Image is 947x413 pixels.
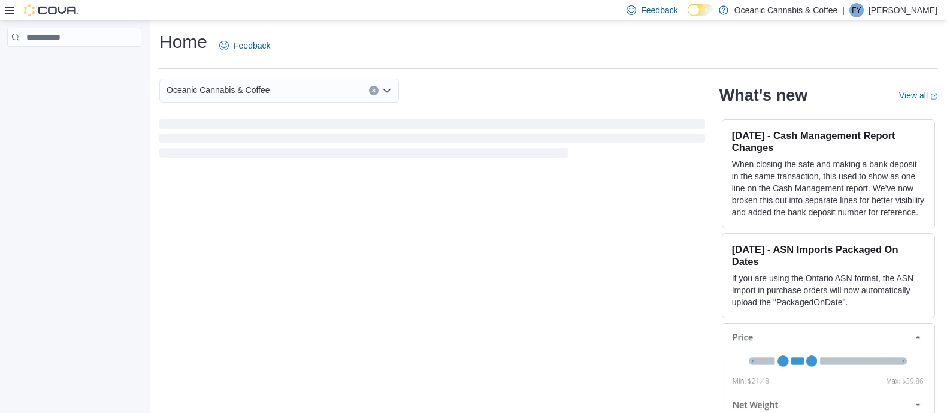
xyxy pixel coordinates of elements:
a: Feedback [214,34,275,58]
svg: External link [930,93,937,100]
a: View allExternal link [899,91,937,100]
span: Dark Mode [688,16,688,17]
p: Oceanic Cannabis & Coffee [734,3,838,17]
p: [PERSON_NAME] [869,3,937,17]
h2: What's new [719,86,807,105]
span: Feedback [641,4,677,16]
img: Cova [24,4,78,16]
button: Open list of options [382,86,392,95]
nav: Complex example [7,49,141,78]
span: Loading [159,122,705,160]
p: | [842,3,845,17]
span: Feedback [234,40,270,52]
h1: Home [159,30,207,54]
h3: [DATE] - ASN Imports Packaged On Dates [732,243,925,267]
p: When closing the safe and making a bank deposit in the same transaction, this used to show as one... [732,158,925,218]
input: Dark Mode [688,4,713,16]
span: FY [852,3,861,17]
span: Oceanic Cannabis & Coffee [167,83,270,97]
p: If you are using the Ontario ASN format, the ASN Import in purchase orders will now automatically... [732,272,925,308]
h3: [DATE] - Cash Management Report Changes [732,129,925,153]
div: Faith Young [849,3,864,17]
button: Clear input [369,86,379,95]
